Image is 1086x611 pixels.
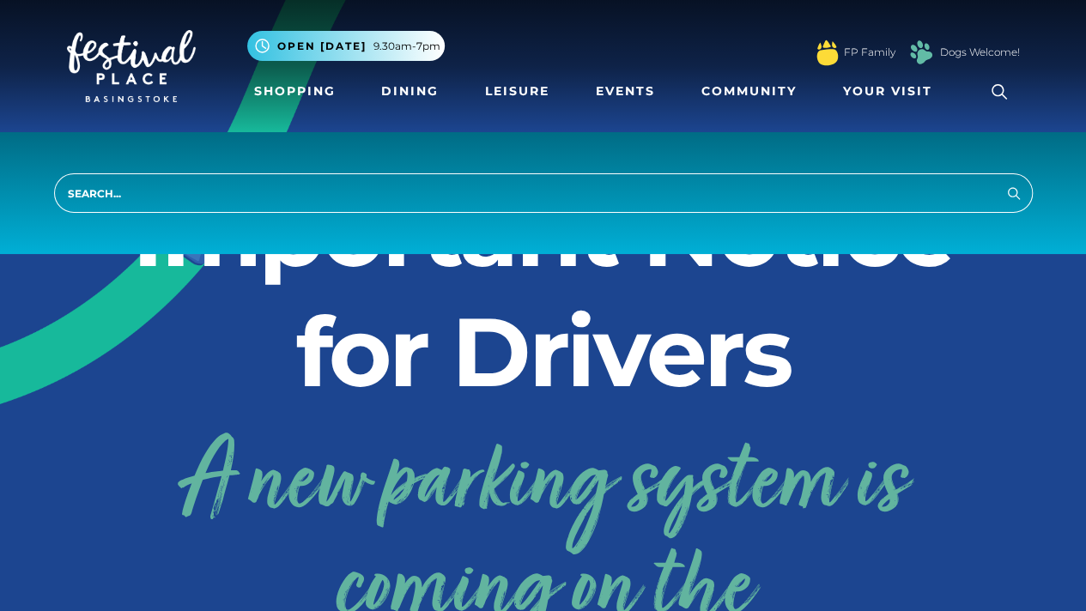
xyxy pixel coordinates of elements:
[67,172,1020,412] h2: Important Notice for Drivers
[589,76,662,107] a: Events
[247,31,445,61] button: Open [DATE] 9.30am-7pm
[843,82,932,100] span: Your Visit
[374,76,446,107] a: Dining
[478,76,556,107] a: Leisure
[836,76,948,107] a: Your Visit
[695,76,804,107] a: Community
[67,30,196,102] img: Festival Place Logo
[247,76,343,107] a: Shopping
[277,39,367,54] span: Open [DATE]
[373,39,440,54] span: 9.30am-7pm
[844,45,895,60] a: FP Family
[940,45,1020,60] a: Dogs Welcome!
[54,173,1033,213] input: Search...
